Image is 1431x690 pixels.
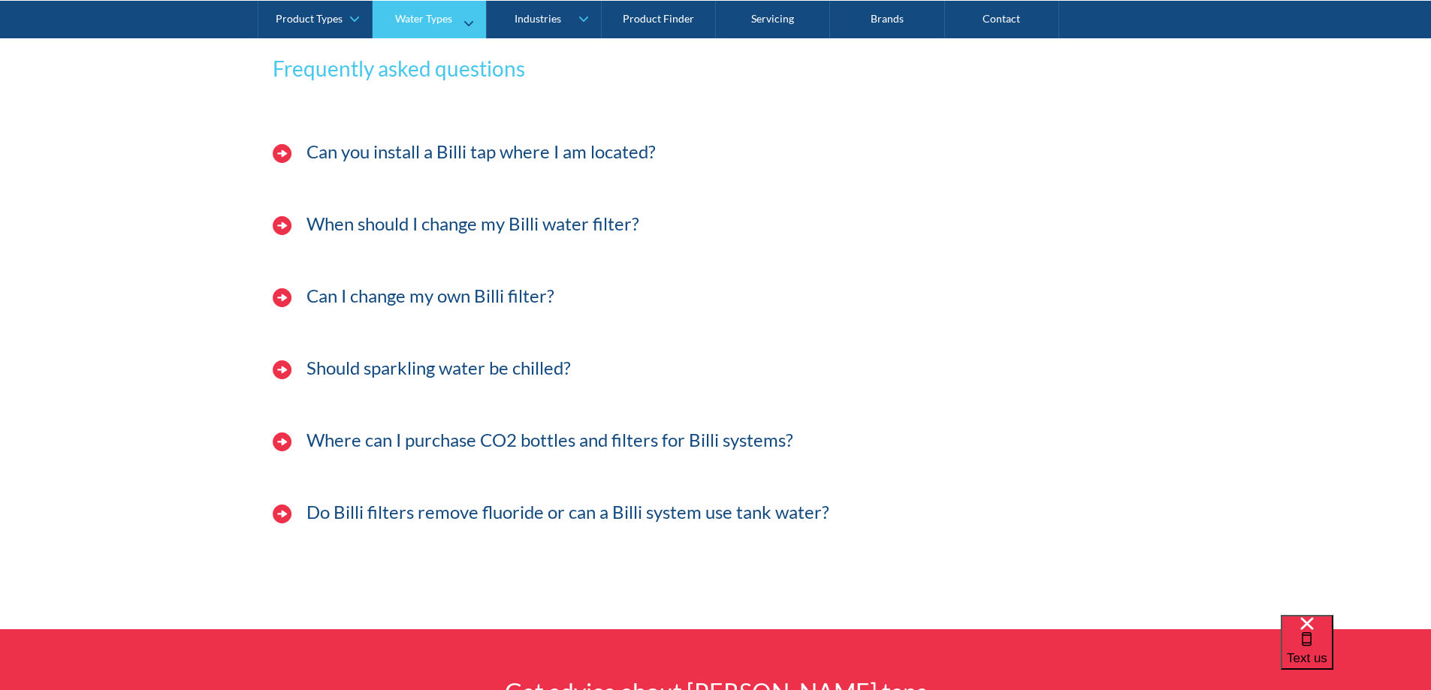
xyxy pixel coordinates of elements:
[306,285,554,307] h3: Can I change my own Billi filter?
[395,12,452,25] div: Water Types
[515,12,561,25] div: Industries
[276,12,343,25] div: Product Types
[306,357,571,379] h3: Should sparkling water be chilled?
[306,502,829,523] h3: Do Billi filters remove fluoride or can a Billi system use tank water?
[306,429,793,451] h3: Where can I purchase CO2 bottles and filters for Billi systems?
[306,141,656,163] h3: Can you install a Billi tap where I am located?
[306,213,639,235] h3: When should I change my Billi water filter?
[1281,615,1431,690] iframe: podium webchat widget bubble
[273,53,1159,84] h3: Frequently asked questions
